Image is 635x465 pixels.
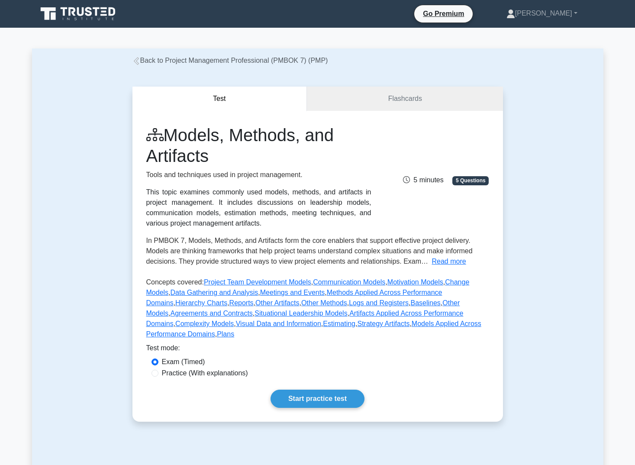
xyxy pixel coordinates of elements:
a: Back to Project Management Professional (PMBOK 7) (PMP) [132,57,328,64]
a: Baselines [410,299,440,307]
a: Flashcards [307,87,503,111]
span: 5 minutes [403,176,443,184]
a: Project Team Development Models [204,278,311,286]
h1: Models, Methods, and Artifacts [146,125,371,166]
span: In PMBOK 7, Models, Methods, and Artifacts form the core enablers that support effective project ... [146,237,473,265]
div: This topic examines commonly used models, methods, and artifacts in project management. It includ... [146,187,371,229]
a: Go Premium [418,8,469,19]
button: Test [132,87,307,111]
a: Hierarchy Charts [175,299,227,307]
a: Start practice test [271,390,364,408]
a: Other Artifacts [255,299,299,307]
button: Read more [432,256,466,267]
a: Logs and Registers [349,299,409,307]
a: [PERSON_NAME] [486,5,598,22]
a: Data Gathering and Analysis [171,289,258,296]
p: Concepts covered: , , , , , , , , , , , , , , , , , , , , , , [146,277,489,343]
a: Plans [217,330,234,338]
label: Exam (Timed) [162,357,205,367]
a: Visual Data and Information [236,320,321,327]
div: Test mode: [146,343,489,357]
a: Estimating [323,320,355,327]
a: Complexity Models [175,320,234,327]
a: Other Methods [301,299,347,307]
span: 5 Questions [452,176,489,185]
a: Situational Leadership Models [255,310,347,317]
a: Communication Models [313,278,385,286]
a: Strategy Artifacts [357,320,409,327]
label: Practice (With explanations) [162,368,248,378]
a: Motivation Models [387,278,443,286]
a: Meetings and Events [260,289,325,296]
p: Tools and techniques used in project management. [146,170,371,180]
a: Agreements and Contracts [171,310,253,317]
a: Reports [229,299,254,307]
